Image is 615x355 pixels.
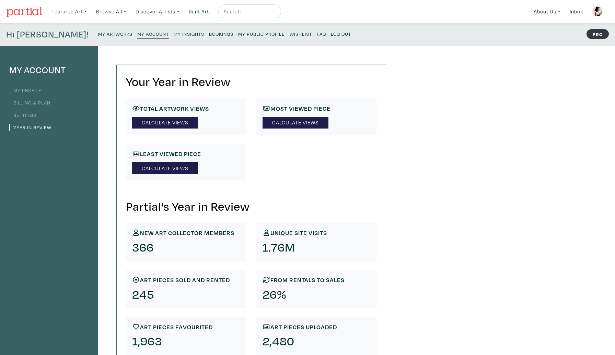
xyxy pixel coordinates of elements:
[132,240,240,255] h2: 366
[132,287,240,302] h2: 245
[98,31,132,37] small: My Artworks
[238,29,285,38] a: My Public Profile
[290,31,312,37] small: Wishlist
[137,31,169,37] small: My Account
[126,199,376,214] h2: Partial's Year in Review
[263,334,370,348] h2: 2,480
[132,323,240,331] h6: art pieces favourited
[132,117,198,129] a: Calculate Views
[132,105,240,112] h6: Total artwork views
[186,4,212,19] a: Rent Art
[9,99,50,106] a: Billing & Plan
[263,117,328,129] a: Calculate Views
[263,323,370,331] h6: Art pieces uploaded
[531,4,564,19] a: About Us
[567,4,586,19] a: Inbox
[9,65,89,76] h4: My Account
[9,87,42,93] a: My Profile
[174,31,204,37] small: My Insights
[263,229,370,237] h6: Unique Site Visits
[132,4,183,19] a: Discover Artists
[132,162,198,174] a: Calculate Views
[209,29,233,38] a: Bookings
[331,31,351,37] small: Log Out
[132,276,240,284] h6: Art pieces sold and rented
[209,31,233,37] small: Bookings
[263,287,370,302] h2: 26%
[263,105,370,112] h6: Most viewed Piece
[137,29,169,38] a: My Account
[317,31,326,37] small: FAQ
[223,7,275,16] input: Search
[132,150,240,158] h6: Least viewed Piece
[263,276,370,284] h6: from rentals to sales
[9,124,51,131] a: Year in Review
[317,29,326,38] a: FAQ
[263,240,370,255] h2: 1.76M
[331,29,351,38] a: Log Out
[587,29,609,39] strong: PRO
[98,29,132,38] a: My Artworks
[126,74,376,89] h2: Your Year in Review
[93,4,129,19] a: Browse All
[592,6,603,16] img: phpThumb.php
[9,112,36,118] a: Settings
[174,29,204,38] a: My Insights
[290,29,312,38] a: Wishlist
[132,229,240,237] h6: New Art Collector Members
[48,4,90,19] a: Featured Art
[132,334,240,348] h2: 1,963
[6,29,89,40] h4: Hi [PERSON_NAME]!
[238,31,285,37] small: My Public Profile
